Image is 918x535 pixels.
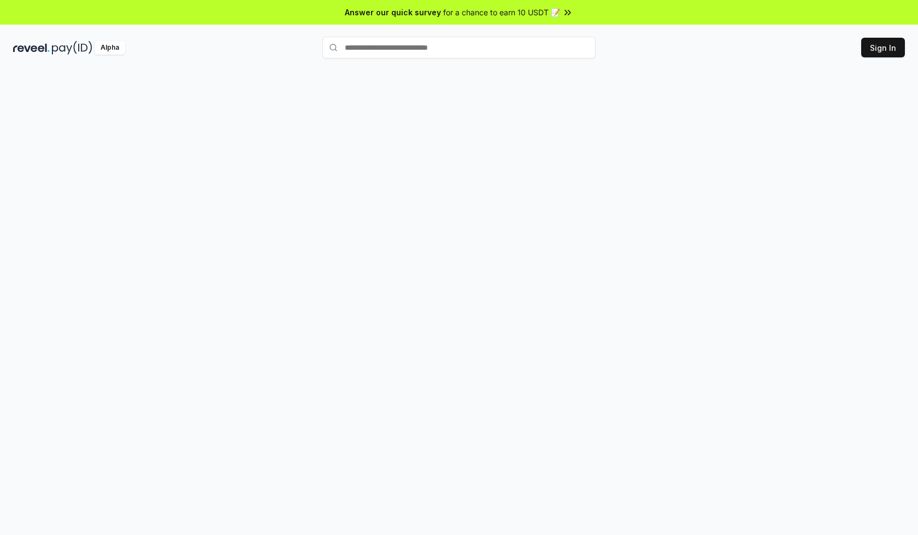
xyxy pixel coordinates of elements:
[861,38,905,57] button: Sign In
[345,7,441,18] span: Answer our quick survey
[443,7,560,18] span: for a chance to earn 10 USDT 📝
[52,41,92,55] img: pay_id
[13,41,50,55] img: reveel_dark
[95,41,125,55] div: Alpha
